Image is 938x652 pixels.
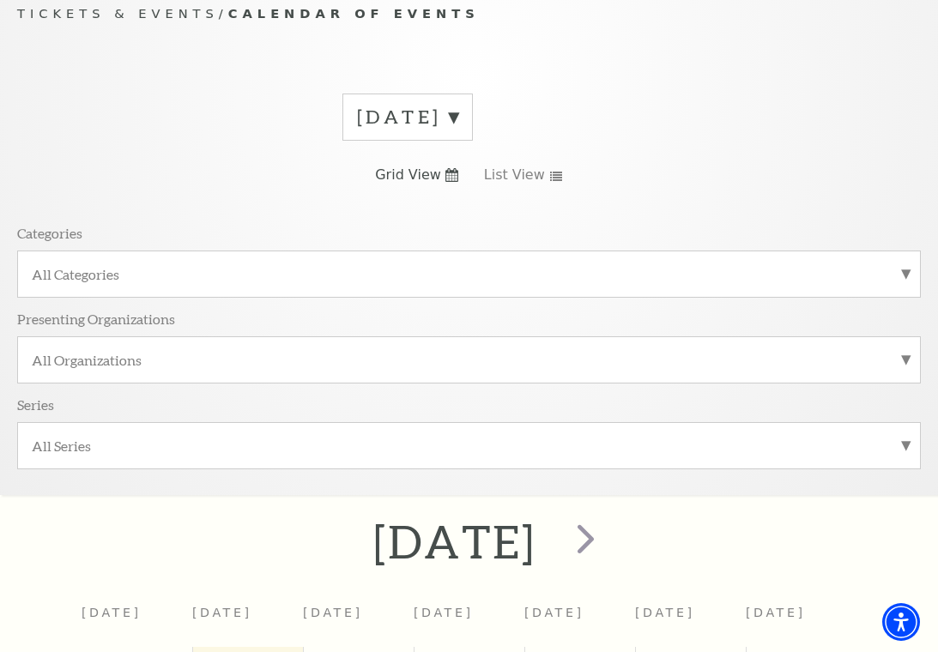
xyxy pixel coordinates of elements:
[552,511,614,572] button: next
[17,3,921,25] p: /
[192,606,252,619] span: [DATE]
[32,351,906,369] label: All Organizations
[357,104,458,130] label: [DATE]
[228,6,480,21] span: Calendar of Events
[17,6,219,21] span: Tickets & Events
[17,395,54,414] p: Series
[373,514,536,569] h2: [DATE]
[82,596,192,647] th: [DATE]
[414,606,474,619] span: [DATE]
[375,166,441,184] span: Grid View
[32,265,906,283] label: All Categories
[882,603,920,641] div: Accessibility Menu
[484,166,545,184] span: List View
[303,606,363,619] span: [DATE]
[32,437,906,455] label: All Series
[635,606,695,619] span: [DATE]
[524,606,584,619] span: [DATE]
[17,310,175,328] p: Presenting Organizations
[17,224,82,242] p: Categories
[746,606,806,619] span: [DATE]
